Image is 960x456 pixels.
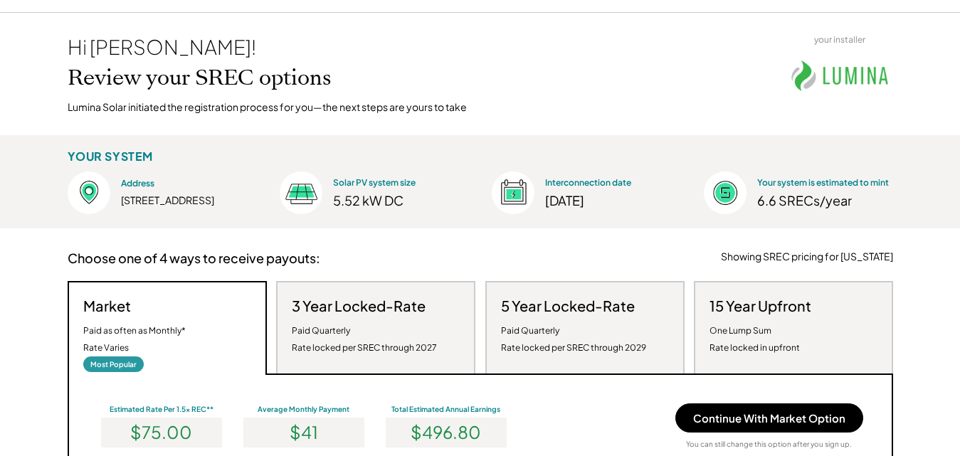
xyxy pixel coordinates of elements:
[675,403,863,433] button: Continue With Market Option
[83,322,186,356] div: Paid as often as Monthly* Rate Varies
[121,178,246,190] div: Address
[240,404,368,414] div: Average Monthly Payment
[333,192,458,208] div: 5.52 kW DC
[292,297,426,315] h3: 3 Year Locked-Rate
[243,418,364,447] div: $41
[97,404,226,414] div: Estimated Rate Per 1.5x REC**
[68,100,467,115] div: Lumina Solar initiated the registration process for you—the next steps are yours to take
[333,177,458,189] div: Solar PV system size
[757,177,889,189] div: Your system is estimated to mint
[101,418,222,447] div: $75.00
[704,171,747,214] img: Estimated%403x.png
[68,171,110,214] img: Location%403x.png
[710,297,811,315] h3: 15 Year Upfront
[121,193,246,208] div: [STREET_ADDRESS]
[721,250,893,264] div: Showing SREC pricing for [US_STATE]
[786,49,893,102] img: lumina.png
[501,297,635,315] h3: 5 Year Locked-Rate
[686,440,852,449] div: You can still change this option after you sign up.
[83,297,131,315] h3: Market
[68,65,332,91] h2: Review your SREC options
[68,149,154,164] div: YOUR SYSTEM
[501,322,646,356] div: Paid Quarterly Rate locked per SREC through 2029
[492,171,534,214] img: Interconnection%403x.png
[545,177,670,189] div: Interconnection date
[292,322,437,356] div: Paid Quarterly Rate locked per SREC through 2027
[757,192,892,208] div: 6.6 SRECs/year
[814,34,865,46] div: your installer
[545,192,670,208] div: [DATE]
[710,322,800,356] div: One Lump Sum Rate locked in upfront
[68,34,256,60] div: Hi [PERSON_NAME]!
[83,356,144,372] div: Most Popular
[382,404,510,414] div: Total Estimated Annual Earnings
[68,250,320,266] h3: Choose one of 4 ways to receive payouts:
[280,171,322,214] img: Size%403x.png
[386,418,507,447] div: $496.80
